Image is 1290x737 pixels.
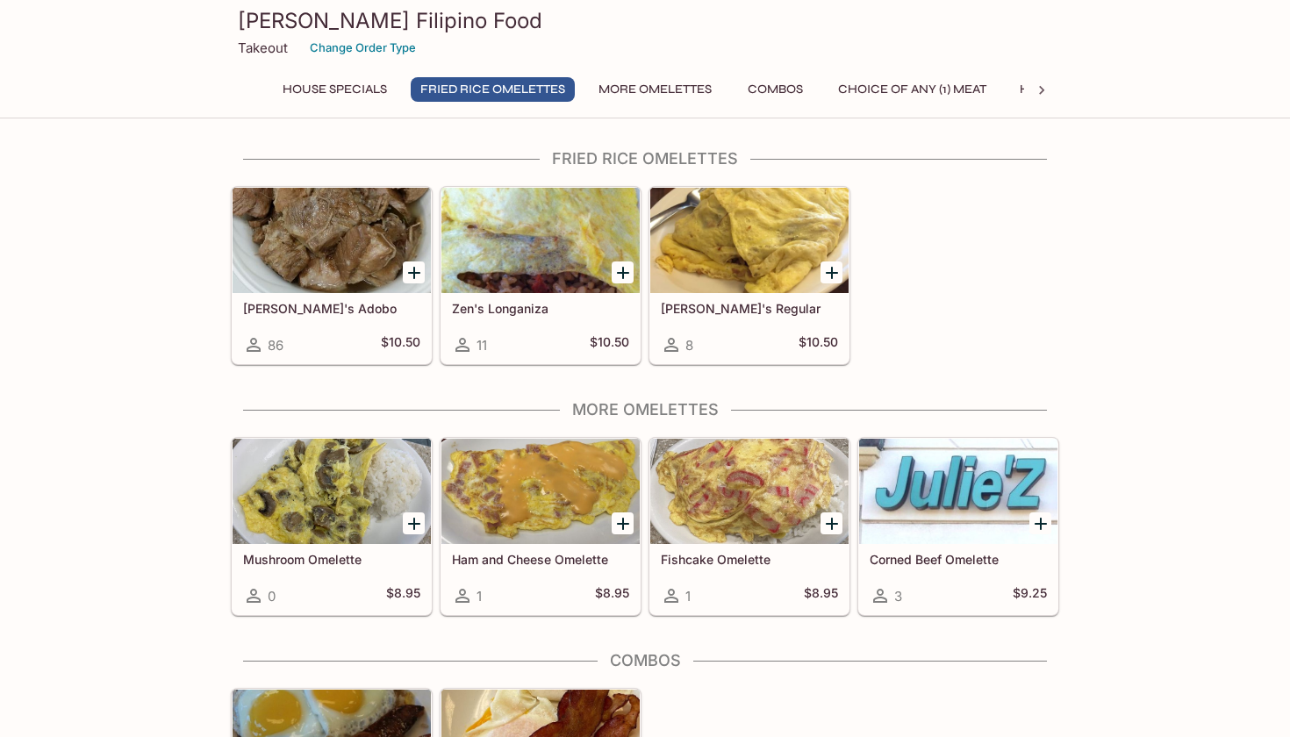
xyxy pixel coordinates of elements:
h4: More Omelettes [231,400,1059,419]
h5: $8.95 [386,585,420,606]
a: Zen's Longaniza11$10.50 [441,187,641,364]
h5: Mushroom Omelette [243,552,420,567]
button: Add Julie's Adobo [403,261,425,283]
a: Ham and Cheese Omelette1$8.95 [441,438,641,615]
button: More Omelettes [589,77,721,102]
button: Choice of Any (1) Meat [828,77,996,102]
h4: Fried Rice Omelettes [231,149,1059,168]
h5: [PERSON_NAME]'s Regular [661,301,838,316]
h3: [PERSON_NAME] Filipino Food [238,7,1052,34]
button: Add Zen's Longaniza [612,261,634,283]
h5: Zen's Longaniza [452,301,629,316]
h5: $9.25 [1013,585,1047,606]
a: Corned Beef Omelette3$9.25 [858,438,1058,615]
h5: Corned Beef Omelette [870,552,1047,567]
a: [PERSON_NAME]'s Regular8$10.50 [649,187,849,364]
h4: Combos [231,651,1059,670]
button: Add Mushroom Omelette [403,512,425,534]
a: [PERSON_NAME]'s Adobo86$10.50 [232,187,432,364]
button: Fried Rice Omelettes [411,77,575,102]
button: Add Ham and Cheese Omelette [612,512,634,534]
button: Add Corned Beef Omelette [1029,512,1051,534]
span: 1 [477,588,482,605]
div: Zen's Longaniza [441,188,640,293]
div: Julie's Adobo [233,188,431,293]
h5: $8.95 [595,585,629,606]
span: 8 [685,337,693,354]
button: Hotcakes [1010,77,1096,102]
div: Mushroom Omelette [233,439,431,544]
span: 0 [268,588,276,605]
h5: $10.50 [799,334,838,355]
h5: $8.95 [804,585,838,606]
div: Corned Beef Omelette [859,439,1057,544]
p: Takeout [238,39,288,56]
button: Add Ralph's Regular [821,261,842,283]
h5: Fishcake Omelette [661,552,838,567]
div: Fishcake Omelette [650,439,849,544]
span: 11 [477,337,487,354]
h5: $10.50 [381,334,420,355]
span: 3 [894,588,902,605]
button: Add Fishcake Omelette [821,512,842,534]
span: 1 [685,588,691,605]
h5: $10.50 [590,334,629,355]
span: 86 [268,337,283,354]
div: Ham and Cheese Omelette [441,439,640,544]
button: House Specials [273,77,397,102]
a: Mushroom Omelette0$8.95 [232,438,432,615]
a: Fishcake Omelette1$8.95 [649,438,849,615]
div: Ralph's Regular [650,188,849,293]
button: Change Order Type [302,34,424,61]
h5: Ham and Cheese Omelette [452,552,629,567]
h5: [PERSON_NAME]'s Adobo [243,301,420,316]
button: Combos [735,77,814,102]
